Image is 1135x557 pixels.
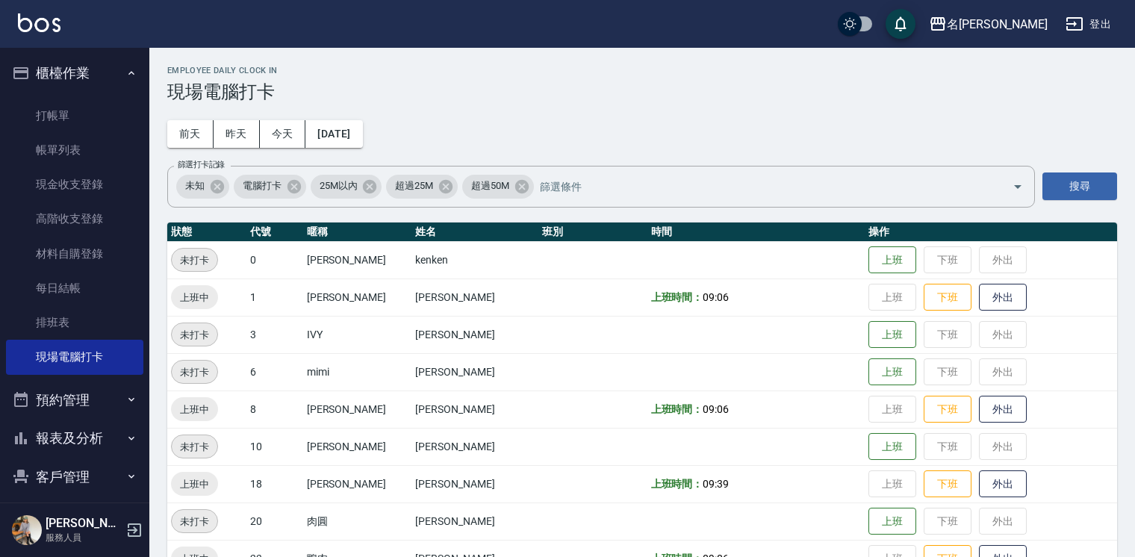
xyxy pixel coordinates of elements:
span: 25M以內 [311,178,367,193]
span: 09:06 [703,291,729,303]
th: 狀態 [167,223,246,242]
button: 昨天 [214,120,260,148]
a: 排班表 [6,305,143,340]
td: [PERSON_NAME] [303,428,412,465]
div: 超過50M [462,175,534,199]
td: [PERSON_NAME] [411,316,538,353]
td: [PERSON_NAME] [411,390,538,428]
b: 上班時間： [651,478,703,490]
button: 下班 [924,396,971,423]
a: 帳單列表 [6,133,143,167]
td: 8 [246,390,303,428]
img: Person [12,515,42,545]
input: 篩選條件 [536,173,986,199]
td: 18 [246,465,303,502]
div: 25M以內 [311,175,382,199]
button: 外出 [979,396,1027,423]
span: 超過50M [462,178,518,193]
button: 商品管理 [6,496,143,535]
td: kenken [411,241,538,278]
p: 服務人員 [46,531,122,544]
td: 肉圓 [303,502,412,540]
td: IVY [303,316,412,353]
button: 上班 [868,358,916,386]
td: 10 [246,428,303,465]
th: 時間 [647,223,865,242]
div: 超過25M [386,175,458,199]
img: Logo [18,13,60,32]
button: 名[PERSON_NAME] [923,9,1054,40]
span: 未打卡 [172,514,217,529]
span: 未打卡 [172,327,217,343]
span: 09:39 [703,478,729,490]
td: 6 [246,353,303,390]
b: 上班時間： [651,403,703,415]
a: 高階收支登錄 [6,202,143,236]
span: 未打卡 [172,364,217,380]
a: 材料自購登錄 [6,237,143,271]
div: 未知 [176,175,229,199]
button: 上班 [868,246,916,274]
button: 上班 [868,433,916,461]
a: 現金收支登錄 [6,167,143,202]
button: 上班 [868,321,916,349]
h2: Employee Daily Clock In [167,66,1117,75]
td: [PERSON_NAME] [303,241,412,278]
button: 搜尋 [1042,172,1117,200]
button: 外出 [979,470,1027,498]
span: 上班中 [171,476,218,492]
td: [PERSON_NAME] [303,390,412,428]
span: 上班中 [171,290,218,305]
th: 姓名 [411,223,538,242]
a: 每日結帳 [6,271,143,305]
button: 登出 [1060,10,1117,38]
td: 20 [246,502,303,540]
div: 名[PERSON_NAME] [947,15,1048,34]
button: 櫃檯作業 [6,54,143,93]
span: 上班中 [171,402,218,417]
td: mimi [303,353,412,390]
th: 暱稱 [303,223,412,242]
button: 外出 [979,284,1027,311]
a: 現場電腦打卡 [6,340,143,374]
div: 電腦打卡 [234,175,306,199]
td: 1 [246,278,303,316]
h3: 現場電腦打卡 [167,81,1117,102]
b: 上班時間： [651,291,703,303]
th: 操作 [865,223,1117,242]
button: 今天 [260,120,306,148]
td: [PERSON_NAME] [411,428,538,465]
h5: [PERSON_NAME] [46,516,122,531]
span: 未知 [176,178,214,193]
button: 客戶管理 [6,458,143,497]
span: 電腦打卡 [234,178,290,193]
span: 09:06 [703,403,729,415]
label: 篩選打卡記錄 [178,159,225,170]
td: [PERSON_NAME] [303,278,412,316]
button: [DATE] [305,120,362,148]
td: [PERSON_NAME] [411,353,538,390]
a: 打帳單 [6,99,143,133]
button: 前天 [167,120,214,148]
td: [PERSON_NAME] [411,278,538,316]
td: [PERSON_NAME] [303,465,412,502]
button: 下班 [924,284,971,311]
td: 0 [246,241,303,278]
button: 下班 [924,470,971,498]
span: 未打卡 [172,439,217,455]
span: 超過25M [386,178,442,193]
th: 班別 [538,223,647,242]
button: Open [1006,175,1030,199]
button: 上班 [868,508,916,535]
td: 3 [246,316,303,353]
button: 報表及分析 [6,419,143,458]
button: 預約管理 [6,381,143,420]
td: [PERSON_NAME] [411,502,538,540]
span: 未打卡 [172,252,217,268]
th: 代號 [246,223,303,242]
button: save [886,9,915,39]
td: [PERSON_NAME] [411,465,538,502]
